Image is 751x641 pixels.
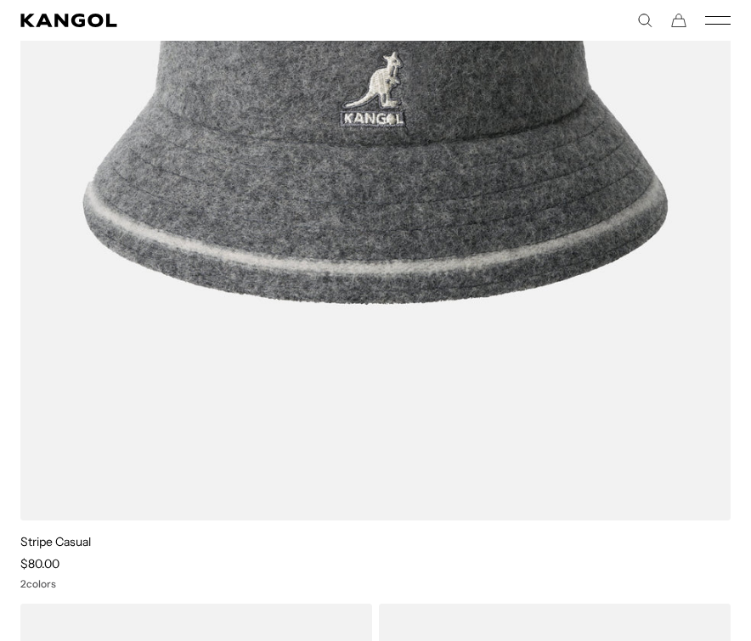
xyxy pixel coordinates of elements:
[20,534,91,549] a: Stripe Casual
[637,13,652,28] summary: Search here
[705,13,731,28] button: Mobile Menu
[20,578,731,590] div: 2 colors
[20,14,375,27] a: Kangol
[20,556,59,571] span: $80.00
[671,13,686,28] button: Cart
